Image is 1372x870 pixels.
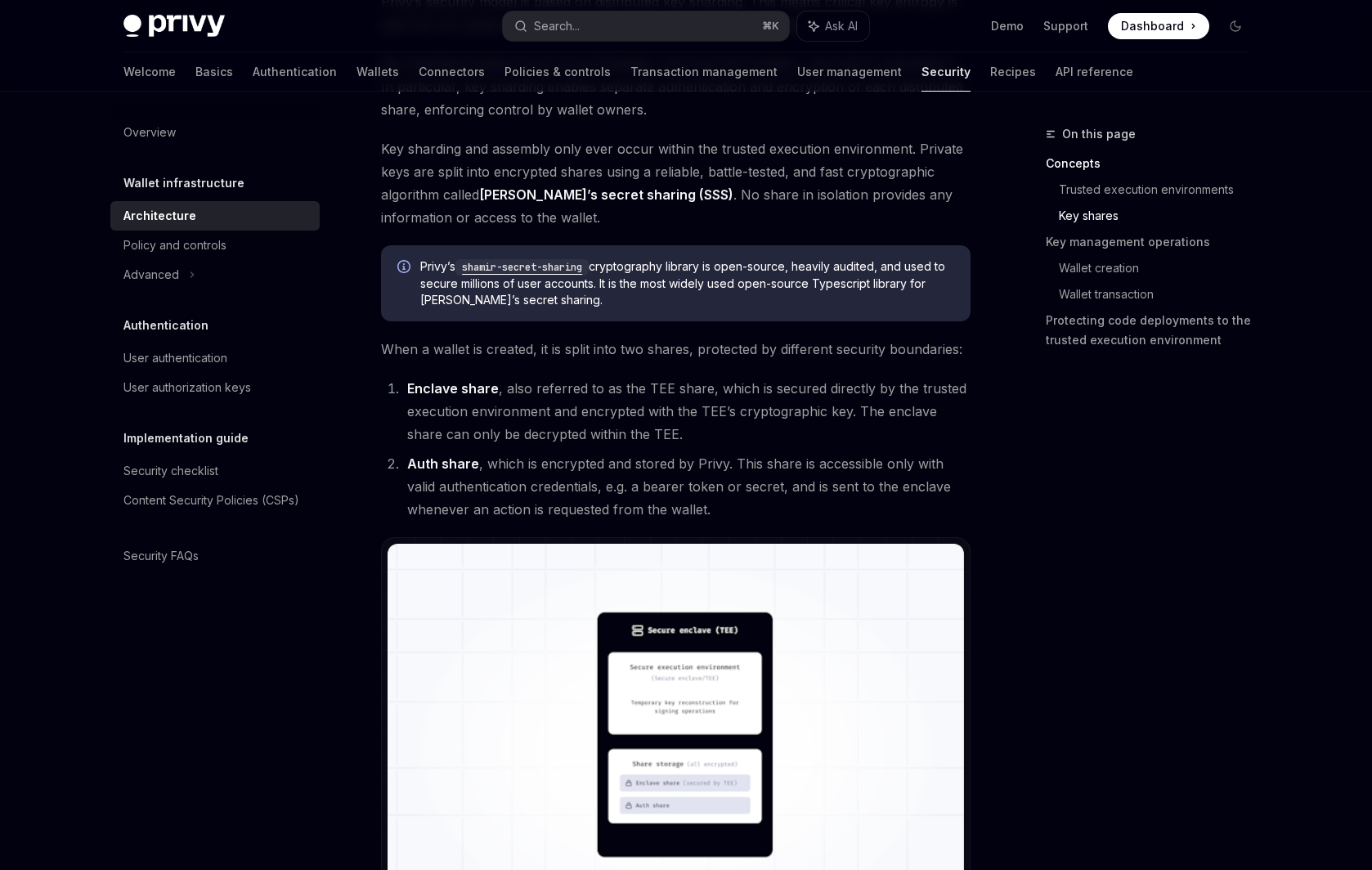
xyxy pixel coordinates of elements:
[402,377,971,446] li: , also referred to as the TEE share, which is secured directly by the trusted execution environme...
[397,260,414,276] svg: Info
[1062,124,1136,144] span: On this page
[123,52,176,92] a: Welcome
[123,316,208,335] h5: Authentication
[1108,13,1209,39] a: Dashboard
[123,491,299,510] div: Content Security Policies (CSPs)
[420,258,954,308] span: Privy’s cryptography library is open-source, heavily audited, and used to secure millions of user...
[402,452,971,521] li: , which is encrypted and stored by Privy. This share is accessible only with valid authentication...
[1059,203,1262,229] a: Key shares
[1056,52,1133,92] a: API reference
[407,455,479,472] strong: Auth share
[123,348,227,368] div: User authentication
[479,186,733,204] a: [PERSON_NAME]’s secret sharing (SSS)
[1059,177,1262,203] a: Trusted execution environments
[762,20,779,33] span: ⌘ K
[123,428,249,448] h5: Implementation guide
[1046,150,1262,177] a: Concepts
[123,461,218,481] div: Security checklist
[825,18,858,34] span: Ask AI
[455,259,589,273] a: shamir-secret-sharing
[797,52,902,92] a: User management
[1059,255,1262,281] a: Wallet creation
[1046,229,1262,255] a: Key management operations
[110,373,320,402] a: User authorization keys
[455,259,589,276] code: shamir-secret-sharing
[503,11,789,41] button: Search...⌘K
[381,338,971,361] span: When a wallet is created, it is split into two shares, protected by different security boundaries:
[110,343,320,373] a: User authentication
[110,231,320,260] a: Policy and controls
[419,52,485,92] a: Connectors
[1043,18,1088,34] a: Support
[1121,18,1184,34] span: Dashboard
[110,118,320,147] a: Overview
[123,15,225,38] img: dark logo
[110,486,320,515] a: Content Security Policies (CSPs)
[797,11,869,41] button: Ask AI
[1222,13,1249,39] button: Toggle dark mode
[356,52,399,92] a: Wallets
[123,235,226,255] div: Policy and controls
[123,265,179,285] div: Advanced
[123,123,176,142] div: Overview
[504,52,611,92] a: Policies & controls
[195,52,233,92] a: Basics
[110,541,320,571] a: Security FAQs
[990,52,1036,92] a: Recipes
[253,52,337,92] a: Authentication
[921,52,971,92] a: Security
[381,137,971,229] span: Key sharding and assembly only ever occur within the trusted execution environment. Private keys ...
[991,18,1024,34] a: Demo
[407,380,499,397] strong: Enclave share
[123,206,196,226] div: Architecture
[1059,281,1262,307] a: Wallet transaction
[123,546,199,566] div: Security FAQs
[123,378,251,397] div: User authorization keys
[534,16,580,36] div: Search...
[110,456,320,486] a: Security checklist
[1046,307,1262,353] a: Protecting code deployments to the trusted execution environment
[110,201,320,231] a: Architecture
[123,173,244,193] h5: Wallet infrastructure
[630,52,778,92] a: Transaction management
